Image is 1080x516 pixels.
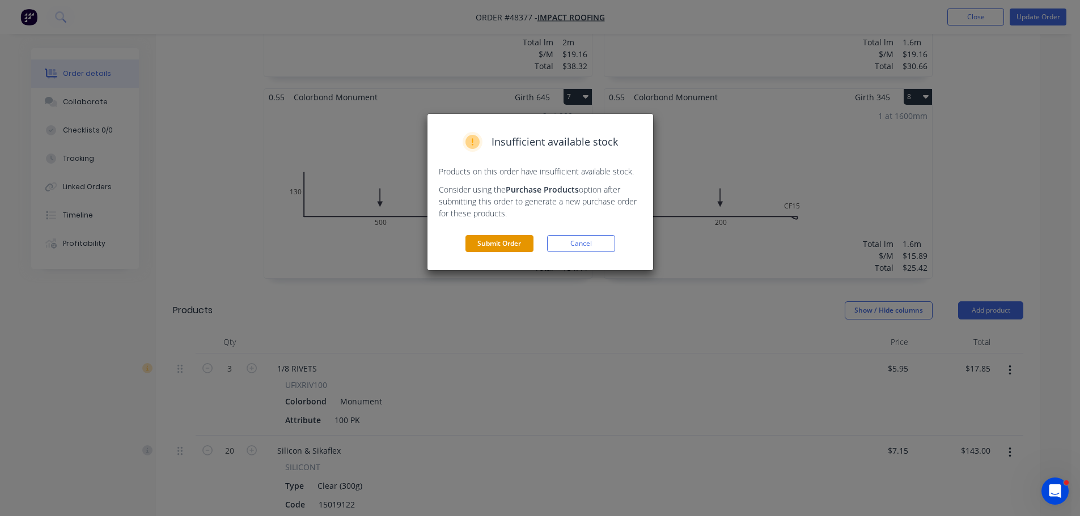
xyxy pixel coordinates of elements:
button: Submit Order [465,235,533,252]
strong: Purchase Products [506,184,579,195]
iframe: Intercom live chat [1041,477,1069,505]
span: Insufficient available stock [492,134,618,150]
button: Cancel [547,235,615,252]
p: Consider using the option after submitting this order to generate a new purchase order for these ... [439,184,642,219]
p: Products on this order have insufficient available stock. [439,165,642,177]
